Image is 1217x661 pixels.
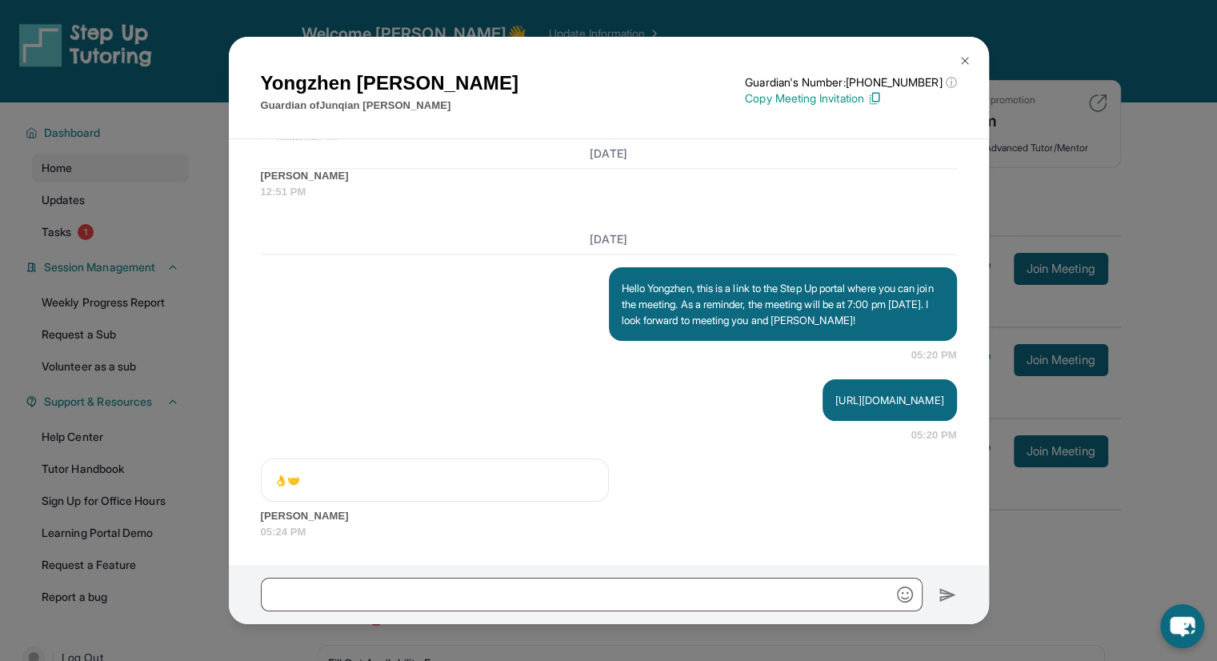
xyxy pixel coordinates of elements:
p: Hello Yongzhen, this is a link to the Step Up portal where you can join the meeting. As a reminde... [622,280,944,328]
img: Send icon [939,586,957,605]
img: Emoji [897,587,913,603]
span: 05:24 PM [261,524,957,540]
span: 12:51 PM [261,184,957,200]
img: Close Icon [959,54,971,67]
h1: Yongzhen [PERSON_NAME] [261,69,518,98]
span: [PERSON_NAME] [261,168,957,184]
span: ⓘ [945,74,956,90]
span: 05:20 PM [911,427,957,443]
p: Guardian's Number: [PHONE_NUMBER] [745,74,956,90]
span: 05:20 PM [911,347,957,363]
h3: [DATE] [261,146,957,162]
span: [PERSON_NAME] [261,508,957,524]
p: 👌🤝 [274,472,595,488]
p: Guardian of Junqian [PERSON_NAME] [261,98,518,114]
p: Copy Meeting Invitation [745,90,956,106]
button: chat-button [1160,604,1204,648]
h3: [DATE] [261,231,957,247]
p: [URL][DOMAIN_NAME] [835,392,943,408]
img: Copy Icon [867,91,882,106]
